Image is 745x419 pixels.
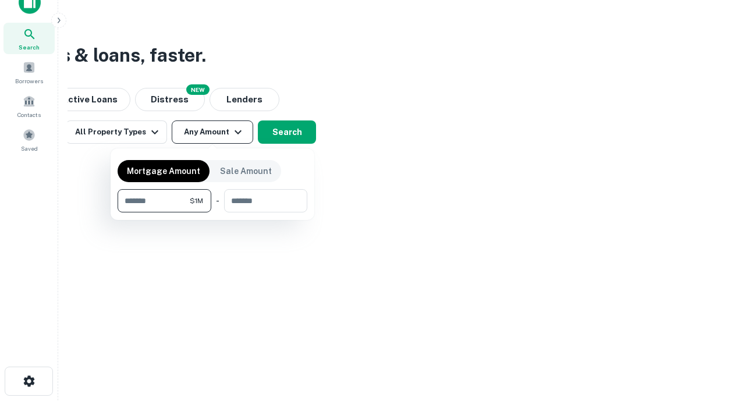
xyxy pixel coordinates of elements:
p: Sale Amount [220,165,272,177]
div: - [216,189,219,212]
p: Mortgage Amount [127,165,200,177]
span: $1M [190,196,203,206]
iframe: Chat Widget [687,326,745,382]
